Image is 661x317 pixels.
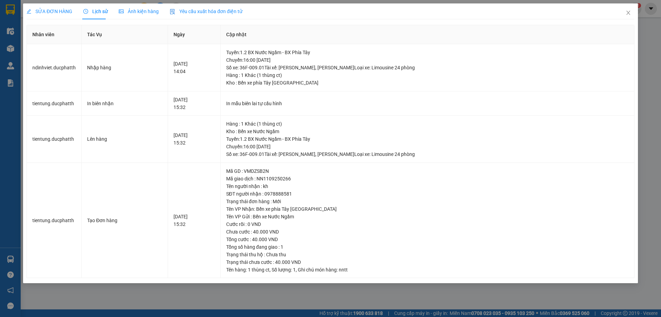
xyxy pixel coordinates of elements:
[27,9,31,14] span: edit
[226,258,629,266] div: Trạng thái chưa cước : 40.000 VND
[226,243,629,251] div: Tổng số hàng đang giao : 1
[87,100,162,107] div: In biên nhận
[248,267,270,273] span: 1 thùng ct
[226,120,629,128] div: Hàng : 1 Khác (1 thùng ct)
[226,190,629,198] div: SĐT người nhận : 0978888581
[619,3,638,23] button: Close
[174,213,215,228] div: [DATE] 15:32
[226,266,629,274] div: Tên hàng: , Số lượng: , Ghi chú món hàng:
[226,175,629,182] div: Mã giao dịch : NN1109250266
[119,9,124,14] span: picture
[27,163,82,278] td: tientung.ducphatth
[226,198,629,205] div: Trạng thái đơn hàng : Mới
[27,9,72,14] span: SỬA ĐƠN HÀNG
[83,9,108,14] span: Lịch sử
[87,64,162,71] div: Nhập hàng
[170,9,242,14] span: Yêu cầu xuất hóa đơn điện tử
[226,71,629,79] div: Hàng : 1 Khác (1 thùng ct)
[226,205,629,213] div: Tên VP Nhận: Bến xe phía Tây [GEOGRAPHIC_DATA]
[226,135,629,158] div: Tuyến : 1.2 BX Nước Ngầm - BX Phía Tây Chuyến: 16:00 [DATE] Số xe: 36F-009.01 Tài xế: [PERSON_NAM...
[170,9,175,14] img: icon
[174,60,215,75] div: [DATE] 14:04
[226,251,629,258] div: Trạng thái thu hộ : Chưa thu
[226,79,629,87] div: Kho : Bến xe phía Tây [GEOGRAPHIC_DATA]
[626,10,631,16] span: close
[174,96,215,111] div: [DATE] 15:32
[27,116,82,163] td: tientung.ducphatth
[27,44,82,91] td: ndinhviet.ducphatth
[119,9,159,14] span: Ảnh kiện hàng
[226,182,629,190] div: Tên người nhận : kh
[27,91,82,116] td: tientung.ducphatth
[293,267,296,273] span: 1
[226,220,629,228] div: Cước rồi : 0 VND
[226,100,629,107] div: In mẫu biên lai tự cấu hình
[339,267,348,273] span: nntt
[87,217,162,224] div: Tạo Đơn hàng
[226,228,629,236] div: Chưa cước : 40.000 VND
[226,49,629,71] div: Tuyến : 1.2 BX Nước Ngầm - BX Phía Tây Chuyến: 16:00 [DATE] Số xe: 36F-009.01 Tài xế: [PERSON_NAM...
[226,213,629,220] div: Tên VP Gửi : Bến xe Nước Ngầm
[83,9,88,14] span: clock-circle
[226,128,629,135] div: Kho : Bến xe Nước Ngầm
[226,167,629,175] div: Mã GD : VMDZSB2N
[174,131,215,147] div: [DATE] 15:32
[221,25,634,44] th: Cập nhật
[87,135,162,143] div: Lên hàng
[82,25,168,44] th: Tác Vụ
[168,25,221,44] th: Ngày
[226,236,629,243] div: Tổng cước : 40.000 VND
[27,25,82,44] th: Nhân viên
